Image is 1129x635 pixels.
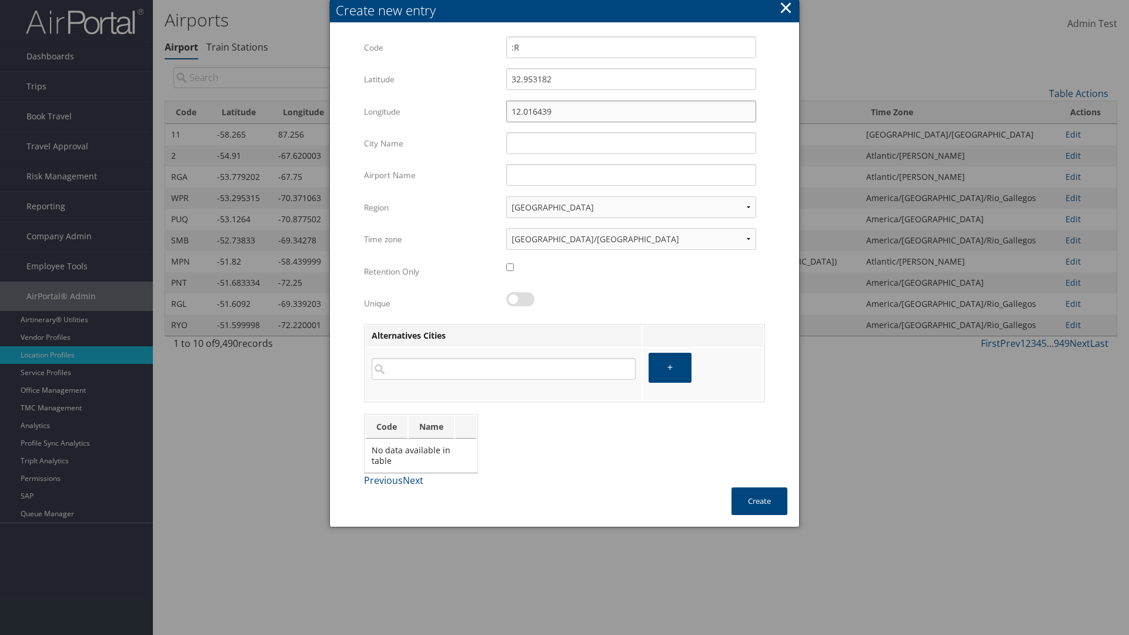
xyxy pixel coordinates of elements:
[364,196,497,219] label: Region
[364,132,497,155] label: City Name
[409,416,454,439] th: Name: activate to sort column ascending
[649,353,692,383] button: +
[364,101,497,123] label: Longitude
[366,440,476,472] td: No data available in table
[364,228,497,250] label: Time zone
[366,326,642,347] th: Alternatives Cities
[364,260,497,283] label: Retention Only
[366,416,407,439] th: Code: activate to sort column ascending
[455,416,476,439] th: : activate to sort column ascending
[731,487,787,515] button: Create
[364,474,403,487] a: Previous
[364,164,497,186] label: Airport Name
[364,68,497,91] label: Latitude
[364,292,497,315] label: Unique
[336,1,799,19] div: Create new entry
[403,474,423,487] a: Next
[364,36,497,59] label: Code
